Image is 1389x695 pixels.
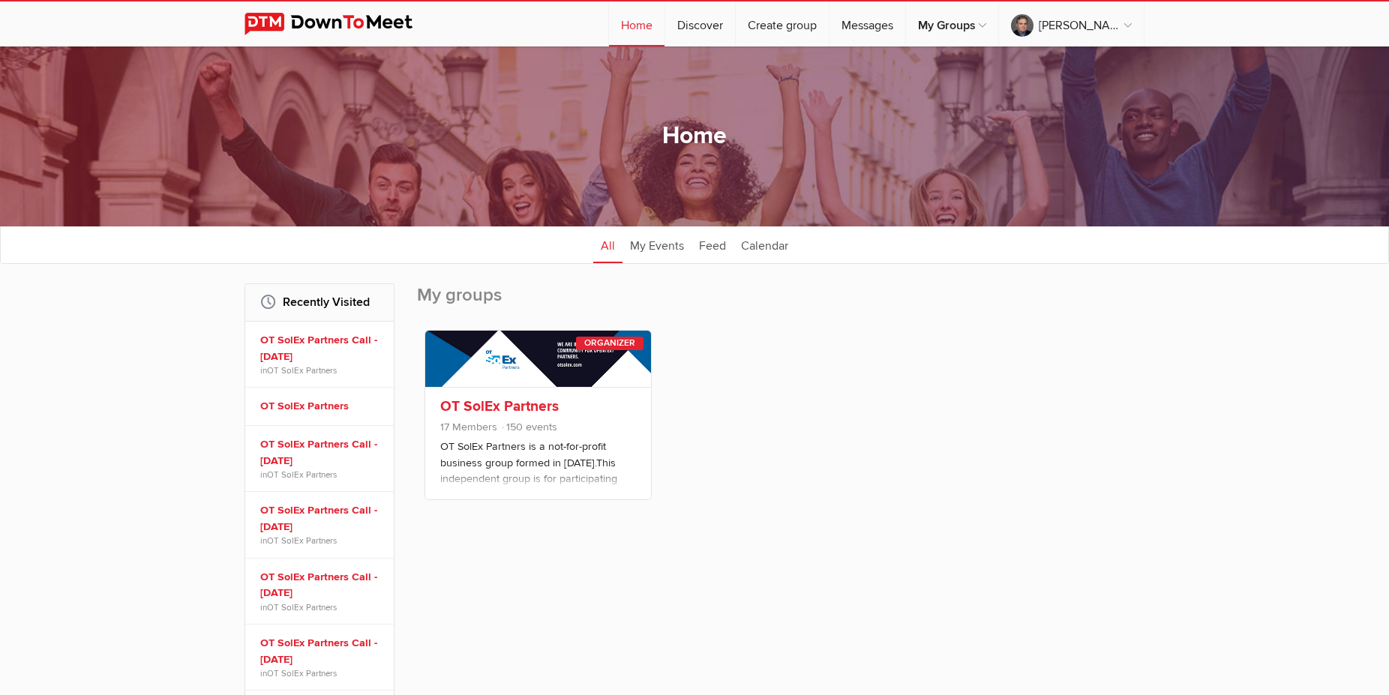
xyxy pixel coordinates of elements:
[260,398,383,415] a: OT SolEx Partners
[244,13,436,35] img: DownToMeet
[260,502,383,535] a: OT SolEx Partners Call - [DATE]
[260,332,383,364] a: OT SolEx Partners Call - [DATE]
[267,535,337,546] a: OT SolEx Partners
[260,364,383,376] span: in
[260,469,383,481] span: in
[662,121,727,152] h1: Home
[260,436,383,469] a: OT SolEx Partners Call - [DATE]
[267,602,337,613] a: OT SolEx Partners
[999,1,1144,46] a: [PERSON_NAME], [PERSON_NAME]
[906,1,998,46] a: My Groups
[500,421,557,433] span: 150 events
[609,1,664,46] a: Home
[417,283,1144,322] h2: My groups
[440,421,497,433] span: 17 Members
[260,635,383,667] a: OT SolEx Partners Call - [DATE]
[267,365,337,376] a: OT SolEx Partners
[593,226,622,263] a: All
[267,469,337,480] a: OT SolEx Partners
[260,535,383,547] span: in
[260,601,383,613] span: in
[260,667,383,679] span: in
[576,337,643,350] div: Organizer
[440,397,559,415] a: OT SolEx Partners
[622,226,691,263] a: My Events
[736,1,829,46] a: Create group
[829,1,905,46] a: Messages
[440,439,636,514] p: OT SolEx Partners is a not-for-profit business group formed in [DATE].This independent group is f...
[665,1,735,46] a: Discover
[267,668,337,679] a: OT SolEx Partners
[691,226,733,263] a: Feed
[260,569,383,601] a: OT SolEx Partners Call - [DATE]
[733,226,796,263] a: Calendar
[260,284,379,320] h2: Recently Visited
